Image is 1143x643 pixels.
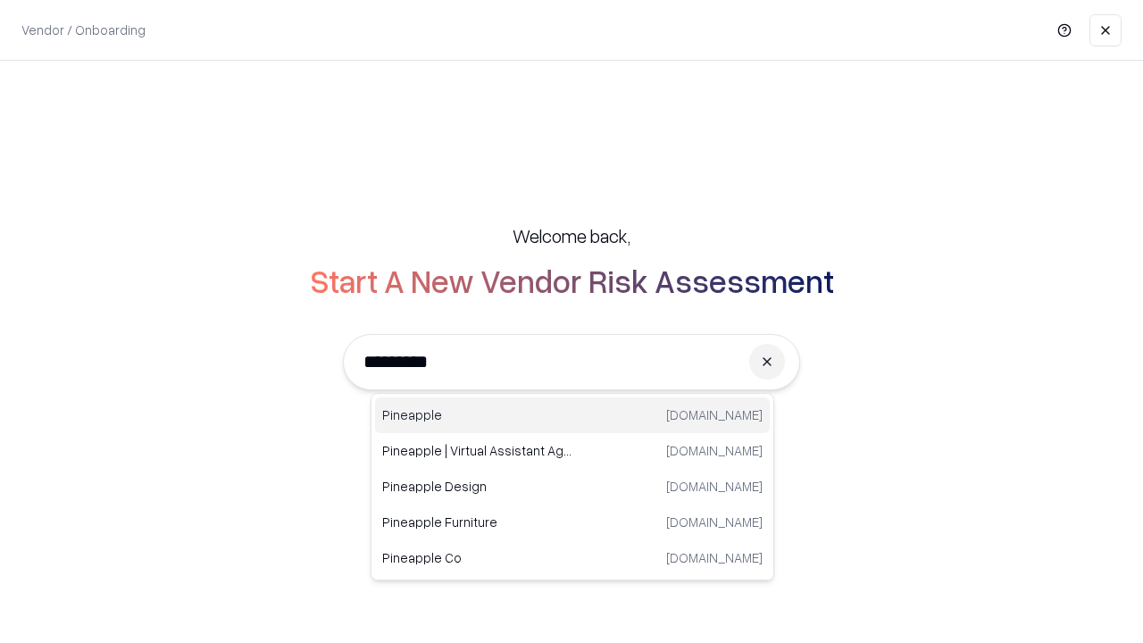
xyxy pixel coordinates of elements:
p: [DOMAIN_NAME] [666,477,763,496]
p: [DOMAIN_NAME] [666,513,763,531]
p: Pineapple [382,405,572,424]
p: [DOMAIN_NAME] [666,548,763,567]
p: Pineapple Furniture [382,513,572,531]
p: Pineapple Co [382,548,572,567]
p: [DOMAIN_NAME] [666,405,763,424]
h2: Start A New Vendor Risk Assessment [310,263,834,298]
div: Suggestions [371,393,774,580]
p: Pineapple | Virtual Assistant Agency [382,441,572,460]
p: [DOMAIN_NAME] [666,441,763,460]
p: Pineapple Design [382,477,572,496]
p: Vendor / Onboarding [21,21,146,39]
h5: Welcome back, [513,223,630,248]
